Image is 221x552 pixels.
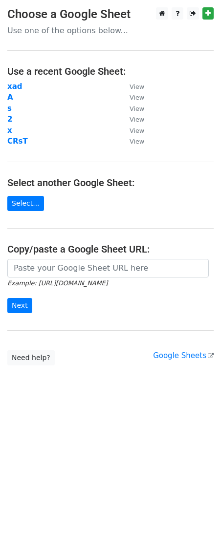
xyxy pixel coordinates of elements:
h4: Copy/paste a Google Sheet URL: [7,243,214,255]
a: View [120,104,144,113]
a: View [120,82,144,91]
a: View [120,115,144,124]
small: View [130,105,144,112]
a: xad [7,82,22,91]
a: A [7,93,13,102]
a: View [120,126,144,135]
a: Google Sheets [153,351,214,360]
a: View [120,137,144,146]
a: x [7,126,12,135]
small: View [130,116,144,123]
input: Next [7,298,32,313]
small: View [130,94,144,101]
h4: Use a recent Google Sheet: [7,65,214,77]
small: View [130,83,144,90]
a: CRsT [7,137,28,146]
h4: Select another Google Sheet: [7,177,214,189]
input: Paste your Google Sheet URL here [7,259,209,277]
small: View [130,127,144,134]
a: 2 [7,115,12,124]
a: Select... [7,196,44,211]
a: View [120,93,144,102]
small: Example: [URL][DOMAIN_NAME] [7,279,108,287]
small: View [130,138,144,145]
p: Use one of the options below... [7,25,214,36]
a: s [7,104,12,113]
h3: Choose a Google Sheet [7,7,214,21]
a: Need help? [7,350,55,365]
